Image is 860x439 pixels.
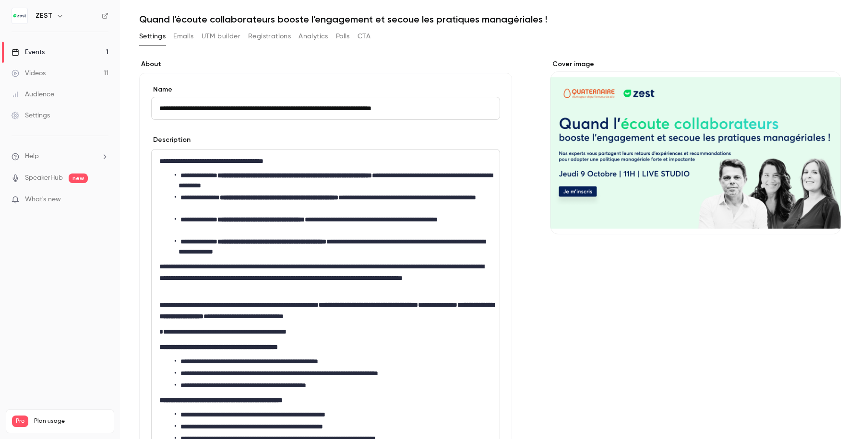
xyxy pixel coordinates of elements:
[151,135,191,145] label: Description
[25,173,63,183] a: SpeakerHub
[202,29,240,44] button: UTM builder
[550,59,841,69] label: Cover image
[299,29,328,44] button: Analytics
[151,85,500,94] label: Name
[69,173,88,183] span: new
[248,29,291,44] button: Registrations
[12,69,46,78] div: Videos
[358,29,370,44] button: CTA
[12,47,45,57] div: Events
[25,151,39,162] span: Help
[12,90,54,99] div: Audience
[25,195,61,205] span: What's new
[139,29,166,44] button: Settings
[12,416,28,427] span: Pro
[173,29,193,44] button: Emails
[139,13,841,25] h1: Quand l’écoute collaborateurs booste l’engagement et secoue les pratiques managériales !
[34,417,108,425] span: Plan usage
[36,11,52,21] h6: ZEST
[97,196,108,204] iframe: Noticeable Trigger
[550,59,841,234] section: Cover image
[336,29,350,44] button: Polls
[139,59,512,69] label: About
[12,111,50,120] div: Settings
[12,8,27,23] img: ZEST
[12,151,108,162] li: help-dropdown-opener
